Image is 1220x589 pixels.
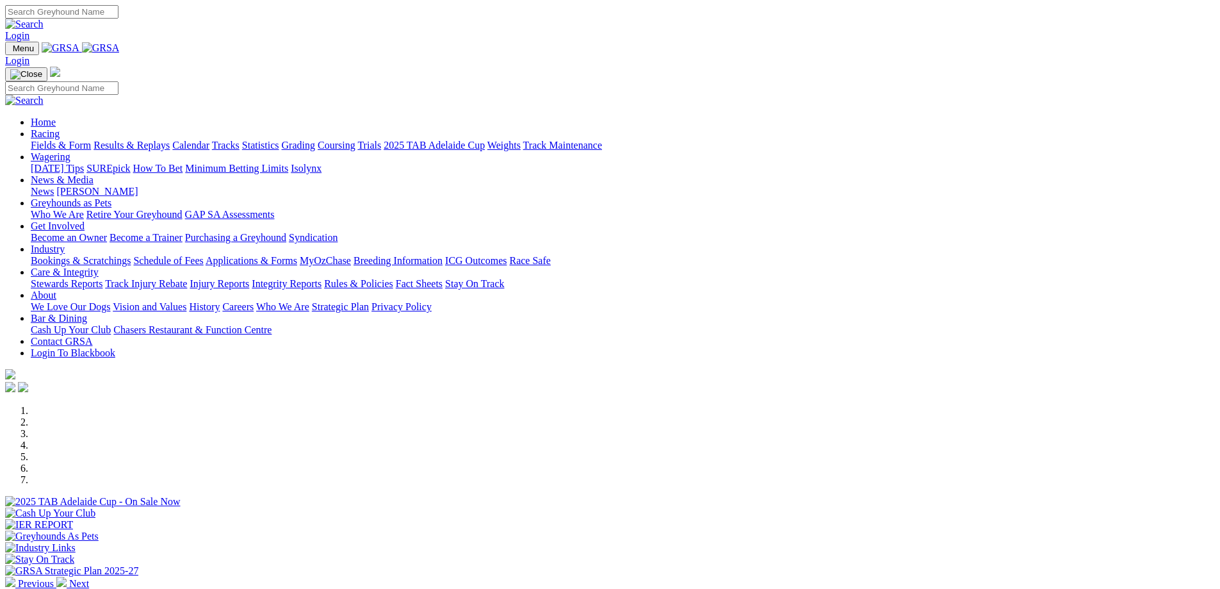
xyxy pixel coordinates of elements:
img: Greyhounds As Pets [5,531,99,542]
a: [DATE] Tips [31,163,84,174]
a: Strategic Plan [312,301,369,312]
div: Greyhounds as Pets [31,209,1215,220]
a: Wagering [31,151,70,162]
input: Search [5,5,118,19]
a: How To Bet [133,163,183,174]
img: GRSA [42,42,79,54]
img: Industry Links [5,542,76,554]
img: Search [5,95,44,106]
div: News & Media [31,186,1215,197]
img: chevron-left-pager-white.svg [5,577,15,587]
a: Racing [31,128,60,139]
a: GAP SA Assessments [185,209,275,220]
span: Next [69,578,89,589]
a: Trials [357,140,381,151]
img: IER REPORT [5,519,73,531]
button: Toggle navigation [5,67,47,81]
img: Stay On Track [5,554,74,565]
a: Next [56,578,89,589]
a: Results & Replays [94,140,170,151]
a: We Love Our Dogs [31,301,110,312]
a: Greyhounds as Pets [31,197,111,208]
a: Track Injury Rebate [105,278,187,289]
a: Login [5,55,29,66]
a: Previous [5,578,56,589]
img: Cash Up Your Club [5,508,95,519]
a: Stay On Track [445,278,504,289]
a: Race Safe [509,255,550,266]
img: Close [10,69,42,79]
img: 2025 TAB Adelaide Cup - On Sale Now [5,496,181,508]
a: Home [31,117,56,128]
a: News [31,186,54,197]
img: facebook.svg [5,382,15,392]
div: Get Involved [31,232,1215,244]
a: Coursing [318,140,355,151]
a: Minimum Betting Limits [185,163,288,174]
a: Become an Owner [31,232,107,243]
a: 2025 TAB Adelaide Cup [384,140,485,151]
a: Care & Integrity [31,267,99,278]
a: History [189,301,220,312]
div: About [31,301,1215,313]
a: Integrity Reports [252,278,321,289]
a: Weights [487,140,521,151]
a: Become a Trainer [110,232,183,243]
a: Purchasing a Greyhound [185,232,286,243]
img: chevron-right-pager-white.svg [56,577,67,587]
a: ICG Outcomes [445,255,507,266]
a: Injury Reports [190,278,249,289]
a: Bar & Dining [31,313,87,324]
a: Who We Are [31,209,84,220]
a: Who We Are [256,301,309,312]
div: Wagering [31,163,1215,174]
a: Careers [222,301,254,312]
span: Previous [18,578,54,589]
div: Bar & Dining [31,324,1215,336]
a: Fact Sheets [396,278,443,289]
a: Retire Your Greyhound [86,209,183,220]
a: Isolynx [291,163,321,174]
a: Breeding Information [354,255,443,266]
a: Applications & Forms [206,255,297,266]
a: SUREpick [86,163,130,174]
input: Search [5,81,118,95]
a: Syndication [289,232,338,243]
img: GRSA [82,42,120,54]
a: Track Maintenance [523,140,602,151]
button: Toggle navigation [5,42,39,55]
a: Fields & Form [31,140,91,151]
a: Get Involved [31,220,85,231]
a: MyOzChase [300,255,351,266]
a: Login To Blackbook [31,347,115,358]
a: Privacy Policy [371,301,432,312]
div: Racing [31,140,1215,151]
a: Industry [31,244,65,254]
span: Menu [13,44,34,53]
a: Tracks [212,140,240,151]
img: Search [5,19,44,30]
img: twitter.svg [18,382,28,392]
img: logo-grsa-white.png [5,369,15,379]
a: Rules & Policies [324,278,393,289]
a: Chasers Restaurant & Function Centre [113,324,272,335]
a: Login [5,30,29,41]
div: Industry [31,255,1215,267]
div: Care & Integrity [31,278,1215,290]
a: Statistics [242,140,279,151]
img: GRSA Strategic Plan 2025-27 [5,565,138,577]
a: News & Media [31,174,94,185]
a: Contact GRSA [31,336,92,347]
a: Stewards Reports [31,278,102,289]
a: Schedule of Fees [133,255,203,266]
a: About [31,290,56,301]
a: [PERSON_NAME] [56,186,138,197]
a: Cash Up Your Club [31,324,111,335]
a: Bookings & Scratchings [31,255,131,266]
img: logo-grsa-white.png [50,67,60,77]
a: Grading [282,140,315,151]
a: Calendar [172,140,209,151]
a: Vision and Values [113,301,186,312]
